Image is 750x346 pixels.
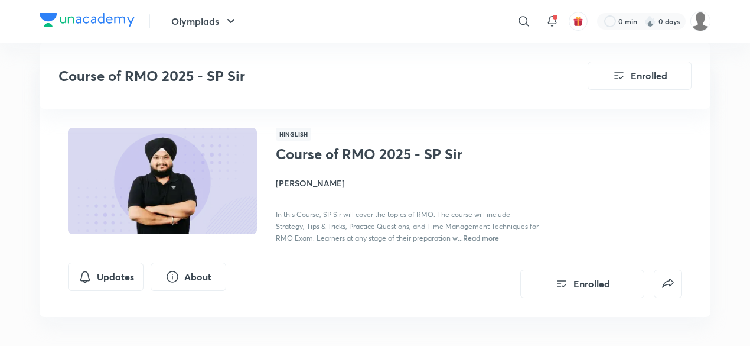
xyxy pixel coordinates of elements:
[644,15,656,27] img: streak
[569,12,588,31] button: avatar
[573,16,583,27] img: avatar
[151,263,226,291] button: About
[463,233,499,242] span: Read more
[276,145,469,163] h1: Course of RMO 2025 - SP Sir
[276,177,540,189] h4: [PERSON_NAME]
[520,270,644,298] button: Enrolled
[40,13,135,30] a: Company Logo
[276,210,539,242] span: In this Course, SP Sir will cover the topics of RMO. The course will include Strategy, Tips & Tri...
[690,11,710,31] img: Adrinil Sain
[588,62,692,90] button: Enrolled
[68,263,144,291] button: Updates
[164,9,245,33] button: Olympiads
[654,270,682,298] button: false
[276,128,311,141] span: Hinglish
[66,127,259,235] img: Thumbnail
[40,13,135,27] img: Company Logo
[58,67,521,85] h3: Course of RMO 2025 - SP Sir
